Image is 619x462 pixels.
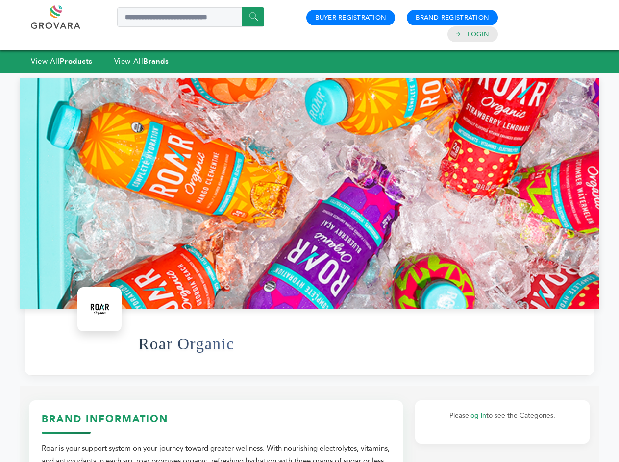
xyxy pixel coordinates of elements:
[469,411,486,420] a: log in
[117,7,264,27] input: Search a product or brand...
[416,13,489,22] a: Brand Registration
[425,410,580,422] p: Please to see the Categories.
[143,56,169,66] strong: Brands
[42,413,391,434] h3: Brand Information
[468,30,489,39] a: Login
[315,13,386,22] a: Buyer Registration
[80,290,119,329] img: Roar Organic Logo
[114,56,169,66] a: View AllBrands
[60,56,92,66] strong: Products
[138,320,234,368] h1: Roar Organic
[31,56,93,66] a: View AllProducts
